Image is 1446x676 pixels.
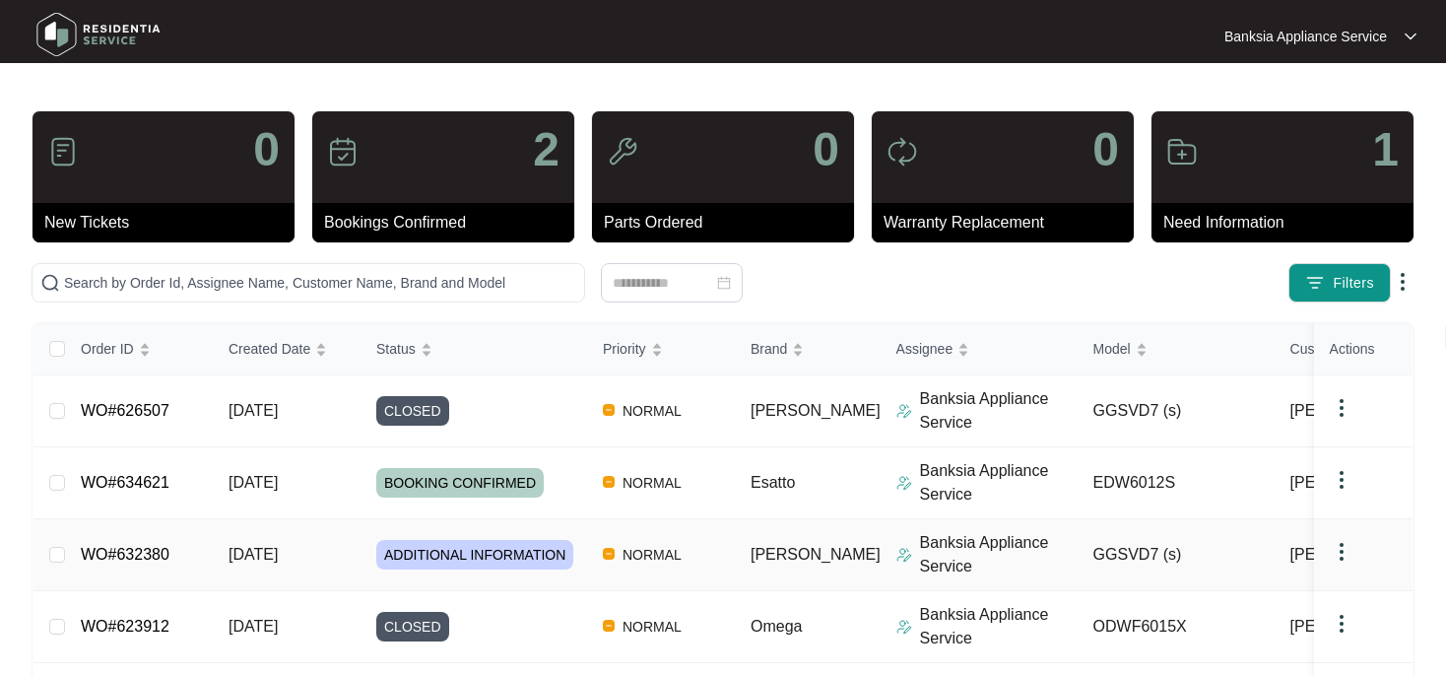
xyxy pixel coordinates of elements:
img: Vercel Logo [603,476,615,488]
span: CLOSED [376,396,449,426]
img: dropdown arrow [1330,396,1353,420]
button: filter iconFilters [1288,263,1391,303]
img: Assigner Icon [896,619,912,635]
span: [PERSON_NAME] [751,546,881,563]
img: icon [47,136,79,168]
th: Created Date [213,323,361,375]
p: Banksia Appliance Service [920,531,1078,578]
a: WO#634621 [81,474,169,491]
input: Search by Order Id, Assignee Name, Customer Name, Brand and Model [64,272,576,294]
p: 0 [813,126,839,173]
p: Bookings Confirmed [324,211,574,235]
img: search-icon [40,273,60,293]
p: Parts Ordered [604,211,854,235]
img: icon [327,136,359,168]
p: Banksia Appliance Service [1224,27,1387,46]
p: 0 [253,126,280,173]
span: Model [1093,338,1131,360]
img: icon [887,136,918,168]
img: dropdown arrow [1330,540,1353,564]
th: Priority [587,323,735,375]
th: Order ID [65,323,213,375]
span: ADDITIONAL INFORMATION [376,540,573,570]
span: Customer Name [1290,338,1391,360]
p: 1 [1372,126,1399,173]
th: Assignee [881,323,1078,375]
span: BOOKING CONFIRMED [376,468,544,498]
img: Assigner Icon [896,547,912,563]
img: dropdown arrow [1391,270,1414,294]
img: residentia service logo [30,5,167,64]
img: dropdown arrow [1405,32,1416,41]
p: Banksia Appliance Service [920,459,1078,507]
span: Status [376,338,416,360]
img: filter icon [1305,273,1325,293]
p: New Tickets [44,211,295,235]
img: Assigner Icon [896,475,912,491]
span: [PERSON_NAME] [1290,615,1420,639]
span: [PERSON_NAME] [1290,471,1420,495]
span: NORMAL [615,399,690,423]
span: [PERSON_NAME] [1290,543,1420,567]
p: Warranty Replacement [884,211,1134,235]
img: Vercel Logo [603,404,615,416]
a: WO#626507 [81,402,169,419]
td: GGSVD7 (s) [1078,519,1275,591]
span: Priority [603,338,646,360]
p: 0 [1092,126,1119,173]
span: [PERSON_NAME] [751,402,881,419]
td: GGSVD7 (s) [1078,375,1275,447]
span: Omega [751,618,802,635]
th: Status [361,323,587,375]
span: CLOSED [376,612,449,642]
img: Vercel Logo [603,620,615,632]
span: [DATE] [229,402,278,419]
span: NORMAL [615,543,690,567]
span: NORMAL [615,471,690,495]
img: dropdown arrow [1330,612,1353,636]
span: [DATE] [229,474,278,491]
img: Assigner Icon [896,403,912,419]
span: Assignee [896,338,953,360]
span: Esatto [751,474,795,491]
p: Banksia Appliance Service [920,387,1078,435]
span: Brand [751,338,787,360]
span: NORMAL [615,615,690,639]
td: EDW6012S [1078,447,1275,519]
span: [DATE] [229,546,278,563]
img: dropdown arrow [1330,468,1353,492]
img: icon [607,136,638,168]
img: Vercel Logo [603,548,615,560]
span: [PERSON_NAME]... [1290,399,1433,423]
th: Actions [1314,323,1413,375]
span: [DATE] [229,618,278,635]
p: Need Information [1163,211,1413,235]
a: WO#632380 [81,546,169,563]
a: WO#623912 [81,618,169,635]
span: Created Date [229,338,310,360]
th: Model [1078,323,1275,375]
td: ODWF6015X [1078,591,1275,663]
span: Order ID [81,338,134,360]
p: 2 [533,126,559,173]
p: Banksia Appliance Service [920,603,1078,650]
img: icon [1166,136,1198,168]
span: Filters [1333,273,1374,294]
th: Brand [735,323,881,375]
